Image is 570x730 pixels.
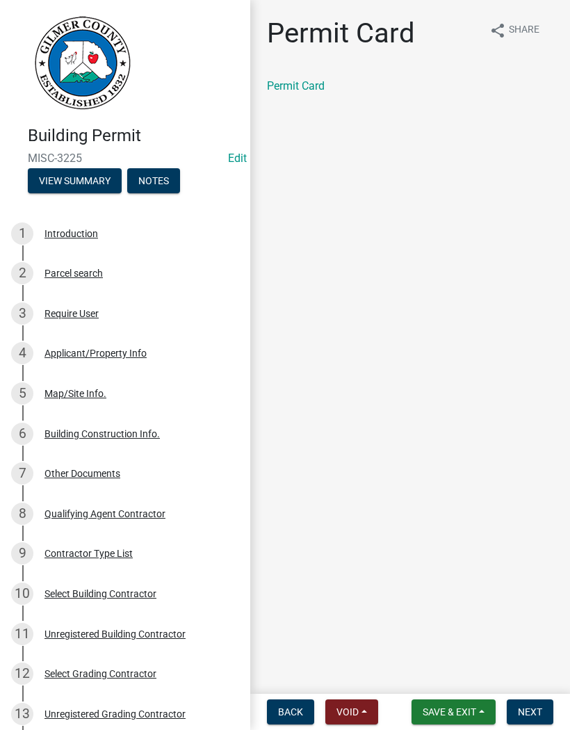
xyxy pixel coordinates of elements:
[44,389,106,398] div: Map/Site Info.
[11,462,33,485] div: 7
[28,152,222,165] span: MISC-3225
[489,22,506,39] i: share
[11,222,33,245] div: 1
[509,22,539,39] span: Share
[11,703,33,725] div: 13
[325,699,378,724] button: Void
[11,262,33,284] div: 2
[412,699,496,724] button: Save & Exit
[228,152,247,165] a: Edit
[11,663,33,685] div: 12
[423,706,476,717] span: Save & Exit
[44,509,165,519] div: Qualifying Agent Contractor
[28,126,239,146] h4: Building Permit
[478,17,551,44] button: shareShare
[11,542,33,565] div: 9
[11,583,33,605] div: 10
[44,429,160,439] div: Building Construction Info.
[44,229,98,238] div: Introduction
[44,469,120,478] div: Other Documents
[28,176,122,187] wm-modal-confirm: Summary
[11,423,33,445] div: 6
[11,302,33,325] div: 3
[44,629,186,639] div: Unregistered Building Contractor
[28,15,132,111] img: Gilmer County, Georgia
[44,709,186,719] div: Unregistered Grading Contractor
[44,268,103,278] div: Parcel search
[228,152,247,165] wm-modal-confirm: Edit Application Number
[44,589,156,599] div: Select Building Contractor
[127,176,180,187] wm-modal-confirm: Notes
[336,706,359,717] span: Void
[267,699,314,724] button: Back
[507,699,553,724] button: Next
[11,342,33,364] div: 4
[44,549,133,558] div: Contractor Type List
[267,17,415,50] h1: Permit Card
[278,706,303,717] span: Back
[44,348,147,358] div: Applicant/Property Info
[44,669,156,679] div: Select Grading Contractor
[267,79,325,92] a: Permit Card
[518,706,542,717] span: Next
[44,309,99,318] div: Require User
[127,168,180,193] button: Notes
[28,168,122,193] button: View Summary
[11,623,33,645] div: 11
[11,503,33,525] div: 8
[11,382,33,405] div: 5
